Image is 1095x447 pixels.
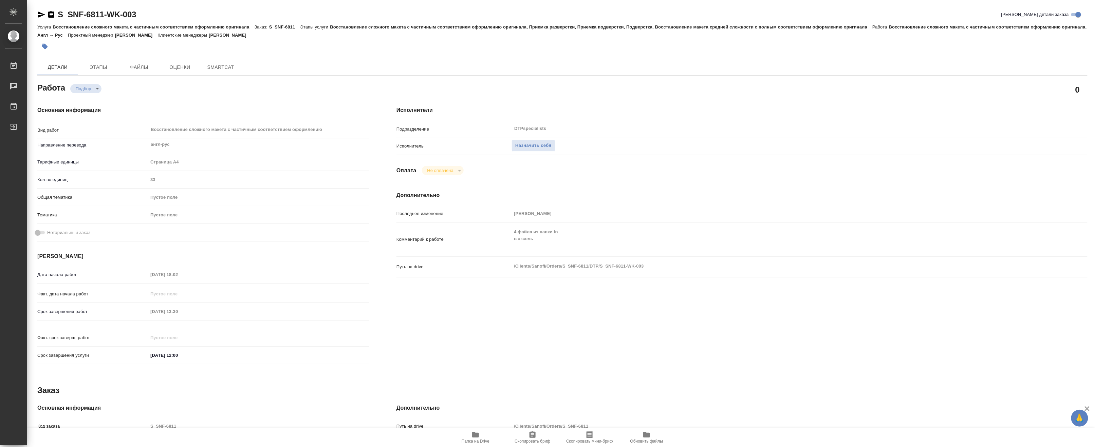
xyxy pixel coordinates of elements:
p: Дата начала работ [37,271,148,278]
button: Не оплачена [425,168,456,173]
span: Скопировать бриф [515,439,550,444]
input: Пустое поле [148,333,207,343]
span: 🙏 [1074,411,1085,425]
h2: Работа [37,81,65,93]
p: Факт. дата начала работ [37,291,148,297]
p: Срок завершения работ [37,308,148,315]
div: Пустое поле [148,192,369,203]
p: Путь на drive [396,264,512,270]
p: Восстановление сложного макета с частичным соответствием оформлению оригинала [53,24,254,30]
textarea: 4 файла из папки in в эксель [512,226,1030,251]
span: Этапы [82,63,115,72]
button: Подбор [74,86,93,92]
span: [PERSON_NAME] детали заказа [1001,11,1069,18]
p: Общая тематика [37,194,148,201]
p: S_SNF-6811 [269,24,300,30]
p: Срок завершения услуги [37,352,148,359]
input: Пустое поле [148,270,207,279]
span: Папка на Drive [462,439,489,444]
div: Пустое поле [150,194,361,201]
p: Заказ: [255,24,269,30]
h2: Заказ [37,385,59,396]
p: Подразделение [396,126,512,133]
input: Пустое поле [512,421,1030,431]
p: Восстановление сложного макета с частичным соответствием оформлению оригинала, Приемка разверстки... [330,24,872,30]
div: Пустое поле [150,212,361,218]
p: Этапы услуги [300,24,330,30]
span: Детали [41,63,74,72]
input: Пустое поле [148,307,207,316]
input: Пустое поле [148,421,369,431]
input: ✎ Введи что-нибудь [148,350,207,360]
button: Папка на Drive [447,428,504,447]
p: Последнее изменение [396,210,512,217]
p: Клиентские менеджеры [157,33,209,38]
h4: [PERSON_NAME] [37,252,369,260]
p: [PERSON_NAME] [209,33,252,38]
textarea: /Clients/Sanofi/Orders/S_SNF-6811/DTP/S_SNF-6811-WK-003 [512,260,1030,272]
div: Подбор [70,84,101,93]
p: Работа [872,24,889,30]
p: Кол-во единиц [37,176,148,183]
p: Направление перевода [37,142,148,149]
p: Комментарий к работе [396,236,512,243]
h4: Основная информация [37,404,369,412]
input: Пустое поле [148,289,207,299]
p: Тарифные единицы [37,159,148,166]
button: 🙏 [1071,410,1088,427]
span: Оценки [164,63,196,72]
button: Обновить файлы [618,428,675,447]
p: [PERSON_NAME] [115,33,157,38]
button: Скопировать мини-бриф [561,428,618,447]
span: SmartCat [204,63,237,72]
h4: Исполнители [396,106,1088,114]
span: Файлы [123,63,155,72]
input: Пустое поле [148,175,369,184]
p: Проектный менеджер [68,33,115,38]
p: Услуга [37,24,53,30]
h2: 0 [1075,84,1080,95]
p: Вид работ [37,127,148,134]
button: Назначить себя [512,140,555,152]
p: Исполнитель [396,143,512,150]
h4: Дополнительно [396,404,1088,412]
h4: Дополнительно [396,191,1088,199]
span: Назначить себя [515,142,551,150]
button: Добавить тэг [37,39,52,54]
p: Факт. срок заверш. работ [37,334,148,341]
div: Пустое поле [148,209,369,221]
button: Скопировать ссылку для ЯМессенджера [37,11,45,19]
button: Скопировать ссылку [47,11,55,19]
span: Скопировать мини-бриф [566,439,613,444]
div: Подбор [422,166,464,175]
input: Пустое поле [512,209,1030,218]
p: Путь на drive [396,423,512,430]
h4: Основная информация [37,106,369,114]
p: Код заказа [37,423,148,430]
span: Нотариальный заказ [47,229,90,236]
h4: Оплата [396,167,416,175]
button: Скопировать бриф [504,428,561,447]
span: Обновить файлы [630,439,663,444]
div: Страница А4 [148,156,369,168]
p: Тематика [37,212,148,218]
a: S_SNF-6811-WK-003 [58,10,136,19]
